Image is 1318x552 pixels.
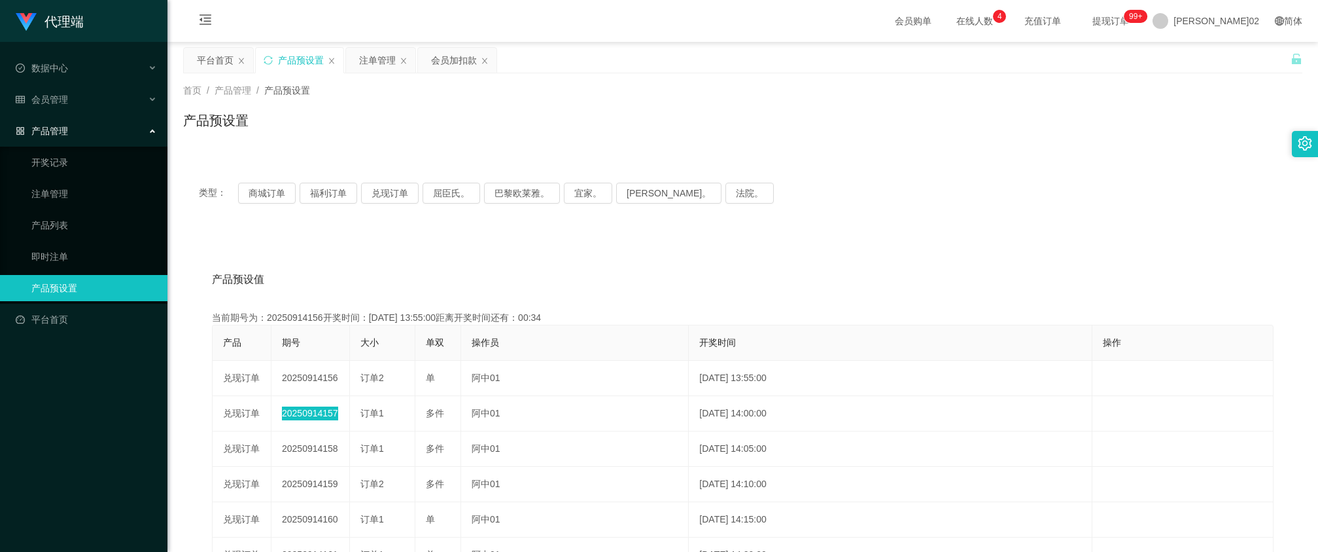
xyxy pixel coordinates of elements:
[1124,10,1147,23] sup: 1194
[16,64,25,73] i: 图标： check-circle-o
[31,63,68,73] font: 数据中心
[1092,16,1129,26] font: 提现订单
[461,396,689,432] td: 阿中01
[271,361,350,396] td: 20250914156
[213,432,271,467] td: 兑现订单
[956,16,993,26] font: 在线人数
[426,479,444,489] span: 多件
[183,1,228,43] i: 图标： menu-fold
[1284,16,1302,26] font: 简体
[271,396,350,432] td: 20250914157
[44,1,84,43] h1: 代理端
[1103,337,1121,348] span: 操作
[426,373,435,383] span: 单
[725,183,774,204] button: 法院。
[689,432,1092,467] td: [DATE] 14:05:00
[431,48,477,73] div: 会员加扣款
[31,275,157,301] a: 产品预设置
[16,95,25,104] i: 图标： table
[426,408,444,418] span: 多件
[207,85,209,96] span: /
[31,149,157,175] a: 开奖记录
[213,467,271,502] td: 兑现订单
[256,85,259,96] span: /
[360,337,379,348] span: 大小
[461,502,689,538] td: 阿中01
[31,244,157,270] a: 即时注单
[564,183,612,204] button: 宜家。
[400,57,408,65] i: 图标： 关闭
[215,85,251,96] span: 产品管理
[360,373,384,383] span: 订单2
[481,57,489,65] i: 图标： 关闭
[16,16,84,26] a: 代理端
[360,443,384,454] span: 订单1
[1298,136,1312,151] i: 图标： 设置
[31,126,68,136] font: 产品管理
[689,502,1092,538] td: [DATE] 14:15:00
[212,311,1274,325] div: 当前期号为：20250914156开奖时间：[DATE] 13:55:00距离开奖时间还有：00:34
[223,337,241,348] span: 产品
[426,443,444,454] span: 多件
[271,502,350,538] td: 20250914160
[359,48,396,73] div: 注单管理
[278,48,324,73] div: 产品预设置
[199,183,238,204] span: 类型：
[1024,16,1061,26] font: 充值订单
[16,13,37,31] img: logo.9652507e.png
[213,502,271,538] td: 兑现订单
[212,272,264,287] span: 产品预设值
[213,361,271,396] td: 兑现订单
[360,408,384,418] span: 订单1
[183,85,201,96] span: 首页
[183,111,249,130] h1: 产品预设置
[1275,16,1284,26] i: 图标： global
[328,57,336,65] i: 图标： 关闭
[271,432,350,467] td: 20250914158
[31,181,157,207] a: 注单管理
[264,56,273,65] i: 图标： 同步
[484,183,560,204] button: 巴黎欧莱雅。
[360,479,384,489] span: 订单2
[993,10,1006,23] sup: 4
[461,432,689,467] td: 阿中01
[689,396,1092,432] td: [DATE] 14:00:00
[213,396,271,432] td: 兑现订单
[16,306,157,333] a: 图标： 仪表板平台首页
[1291,53,1302,65] i: 图标： 解锁
[699,337,736,348] span: 开奖时间
[31,94,68,105] font: 会员管理
[689,361,1092,396] td: [DATE] 13:55:00
[426,337,444,348] span: 单双
[426,514,435,524] span: 单
[264,85,310,96] span: 产品预设置
[282,337,300,348] span: 期号
[271,467,350,502] td: 20250914159
[237,57,245,65] i: 图标： 关闭
[472,337,499,348] span: 操作员
[616,183,721,204] button: [PERSON_NAME]。
[997,10,1002,23] p: 4
[461,467,689,502] td: 阿中01
[31,212,157,238] a: 产品列表
[689,467,1092,502] td: [DATE] 14:10:00
[300,183,357,204] button: 福利订单
[238,183,296,204] button: 商城订单
[423,183,480,204] button: 屈臣氏。
[360,514,384,524] span: 订单1
[461,361,689,396] td: 阿中01
[197,48,234,73] div: 平台首页
[361,183,419,204] button: 兑现订单
[16,126,25,136] i: 图标： AppStore-O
